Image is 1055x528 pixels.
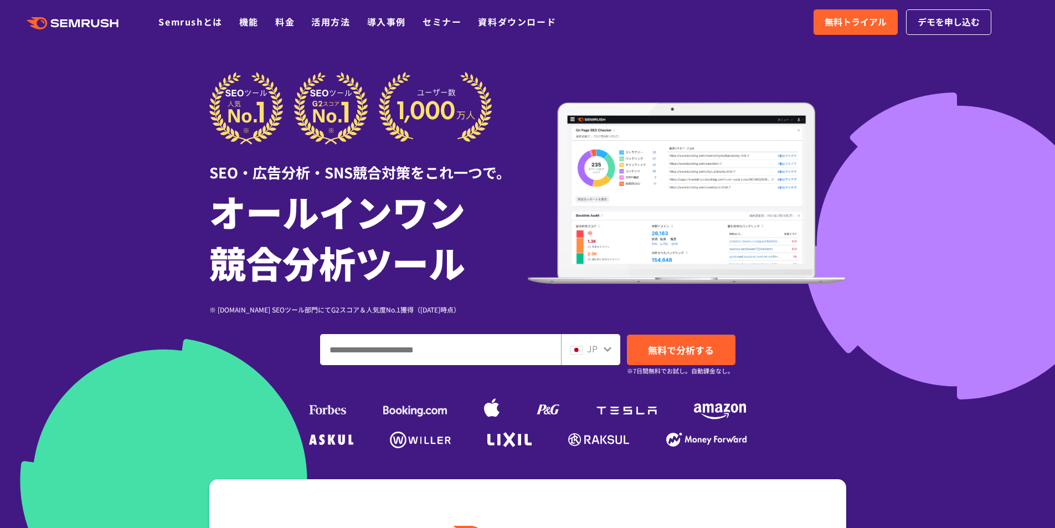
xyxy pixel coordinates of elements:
[311,15,350,28] a: 活用方法
[587,342,598,355] span: JP
[321,335,560,365] input: ドメイン、キーワードまたはURLを入力してください
[158,15,222,28] a: Semrushとは
[209,186,528,288] h1: オールインワン 競合分析ツール
[239,15,259,28] a: 機能
[648,343,714,357] span: 無料で分析する
[627,366,734,376] small: ※7日間無料でお試し。自動課金なし。
[825,15,887,29] span: 無料トライアル
[367,15,406,28] a: 導入事例
[627,335,735,365] a: 無料で分析する
[814,9,898,35] a: 無料トライアル
[209,145,528,183] div: SEO・広告分析・SNS競合対策をこれ一つで。
[275,15,295,28] a: 料金
[478,15,556,28] a: 資料ダウンロード
[918,15,980,29] span: デモを申し込む
[906,9,991,35] a: デモを申し込む
[209,304,528,315] div: ※ [DOMAIN_NAME] SEOツール部門にてG2スコア＆人気度No.1獲得（[DATE]時点）
[423,15,461,28] a: セミナー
